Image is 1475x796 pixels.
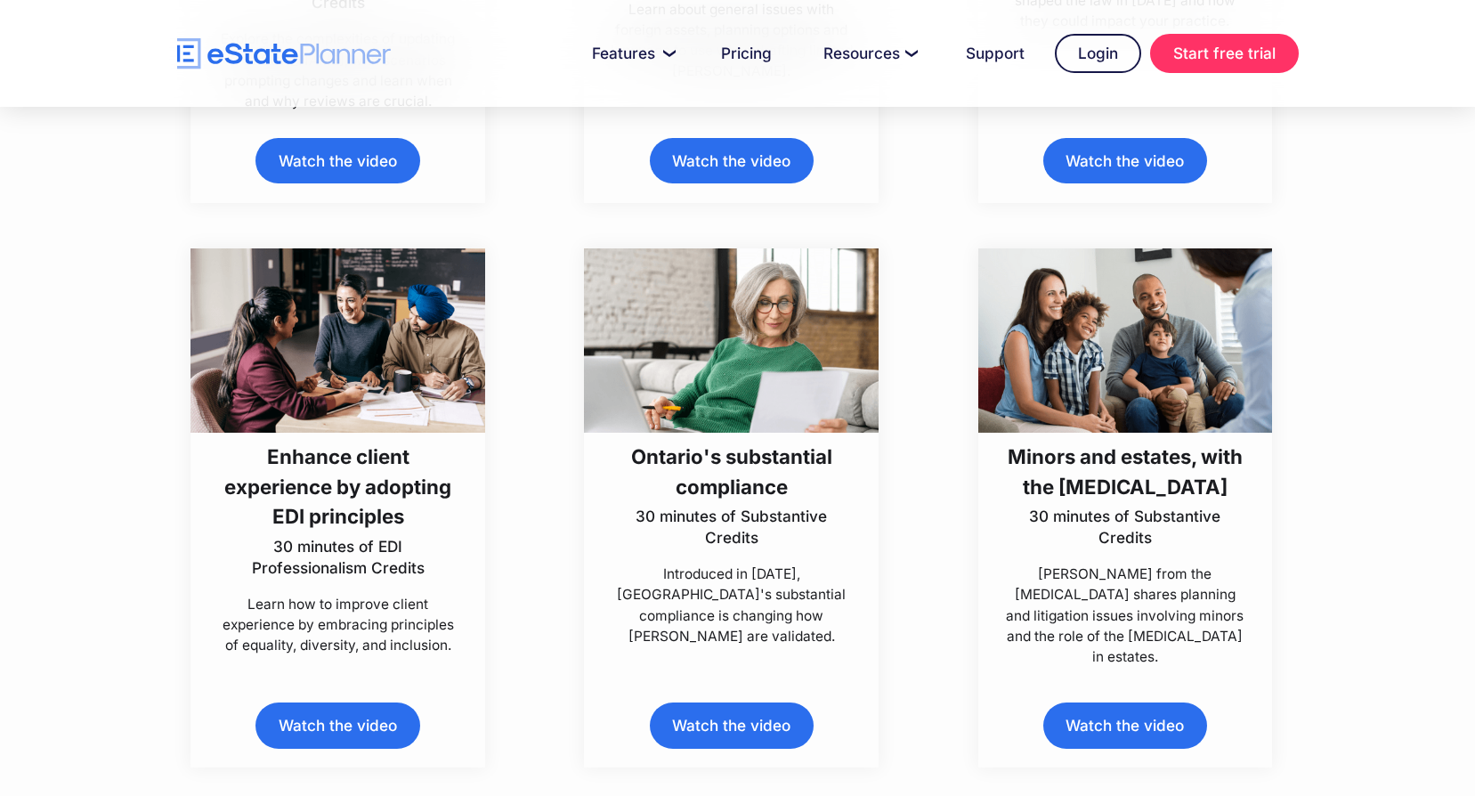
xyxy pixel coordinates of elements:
[700,36,793,71] a: Pricing
[1002,506,1248,548] p: 30 minutes of Substantive Credits
[650,138,814,183] a: Watch the video
[215,536,461,579] p: 30 minutes of EDI Professionalism Credits
[1002,442,1248,501] h3: Minors and estates, with the [MEDICAL_DATA]
[571,36,691,71] a: Features
[1055,34,1141,73] a: Login
[177,38,391,69] a: home
[1043,138,1207,183] a: Watch the video
[190,248,485,655] a: Enhance client experience by adopting EDI principles30 minutes of EDI Professionalism CreditsLear...
[650,703,814,748] a: Watch the video
[1002,564,1248,667] p: [PERSON_NAME] from the [MEDICAL_DATA] shares planning and litigation issues involving minors and ...
[944,36,1046,71] a: Support
[802,36,936,71] a: Resources
[255,703,419,748] a: Watch the video
[215,442,461,531] h3: Enhance client experience by adopting EDI principles
[609,506,855,548] p: 30 minutes of Substantive Credits
[1150,34,1299,73] a: Start free trial
[255,138,419,183] a: Watch the video
[1043,703,1207,748] a: Watch the video
[215,594,461,655] p: Learn how to improve client experience by embracing principles of equality, diversity, and inclus...
[609,564,855,646] p: Introduced in [DATE], [GEOGRAPHIC_DATA]'s substantial compliance is changing how [PERSON_NAME] ar...
[609,442,855,501] h3: Ontario's substantial compliance
[978,248,1273,667] a: Minors and estates, with the [MEDICAL_DATA]30 minutes of Substantive Credits[PERSON_NAME] from th...
[584,248,879,646] a: Ontario's substantial compliance30 minutes of Substantive CreditsIntroduced in [DATE], [GEOGRAPHI...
